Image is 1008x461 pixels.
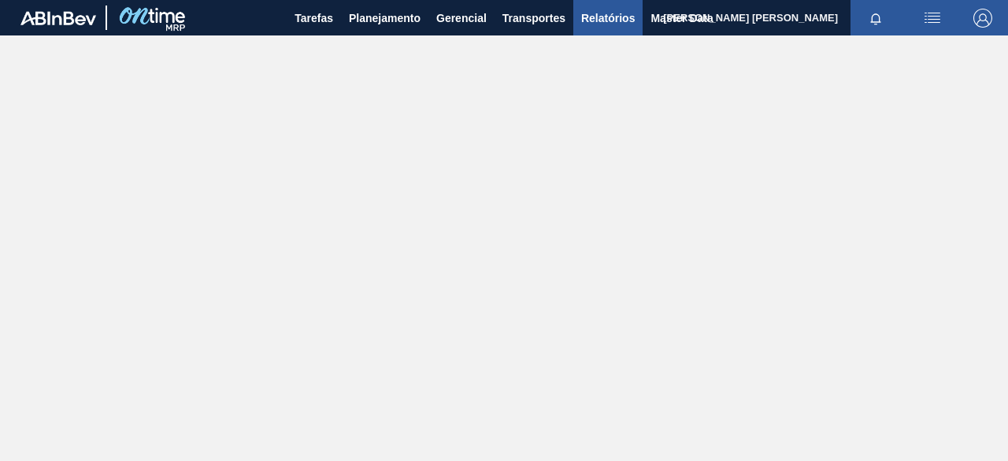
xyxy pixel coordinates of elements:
[349,9,421,28] span: Planejamento
[295,9,333,28] span: Tarefas
[650,9,713,28] span: Master Data
[923,9,942,28] img: userActions
[973,9,992,28] img: Logout
[581,9,635,28] span: Relatórios
[502,9,565,28] span: Transportes
[850,7,901,29] button: Notificações
[436,9,487,28] span: Gerencial
[20,11,96,25] img: TNhmsLtSVTkK8tSr43FrP2fwEKptu5GPRR3wAAAABJRU5ErkJggg==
